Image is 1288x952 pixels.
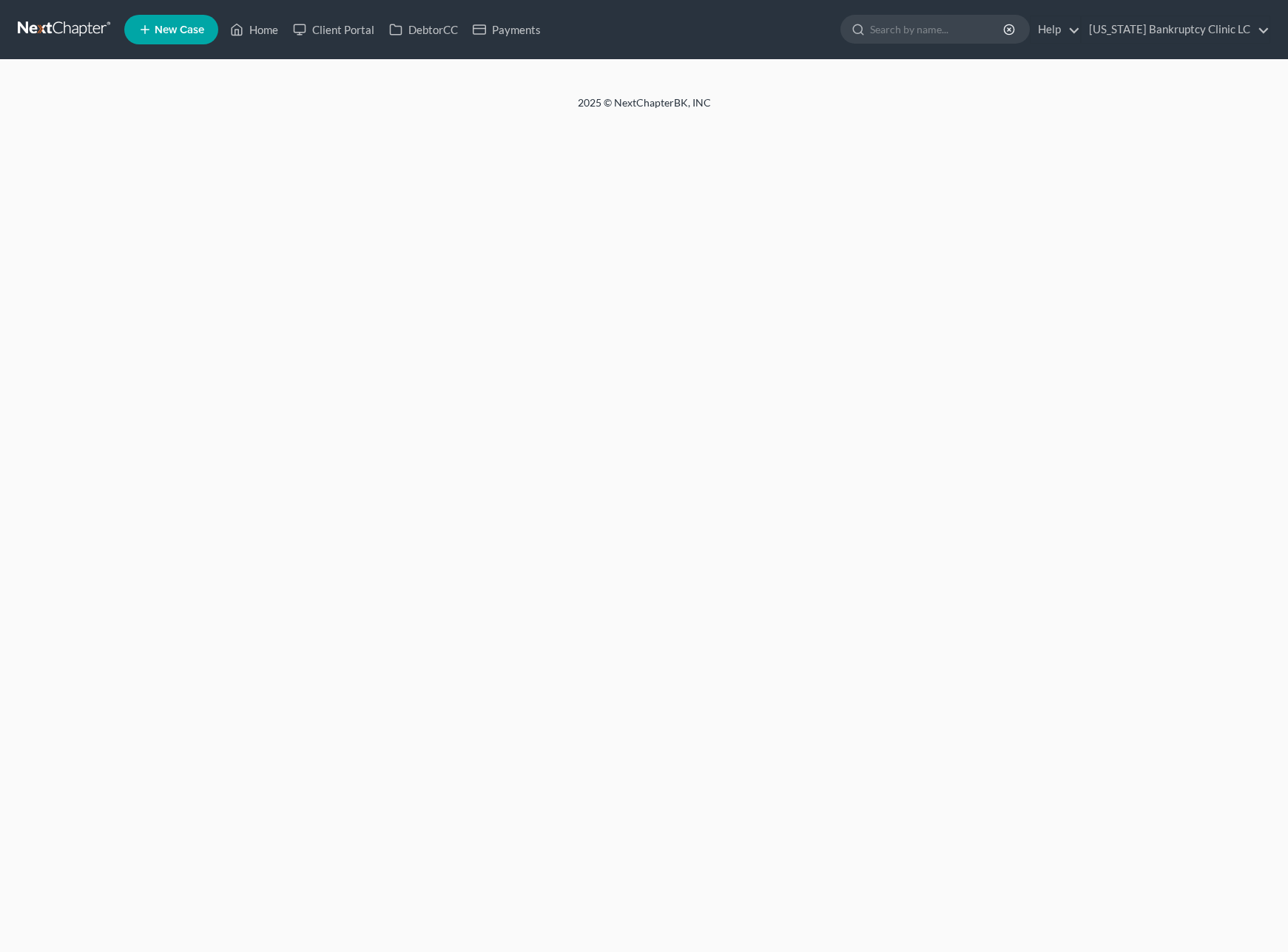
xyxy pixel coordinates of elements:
a: Home [223,16,286,43]
span: New Case [155,24,204,36]
a: [US_STATE] Bankruptcy Clinic LC [1082,16,1270,43]
a: Client Portal [286,16,382,43]
a: Payments [465,16,548,43]
div: 2025 © NextChapterBK, INC [223,95,1066,122]
a: Help [1031,16,1080,43]
a: DebtorCC [382,16,465,43]
input: Search by name... [870,16,1005,43]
